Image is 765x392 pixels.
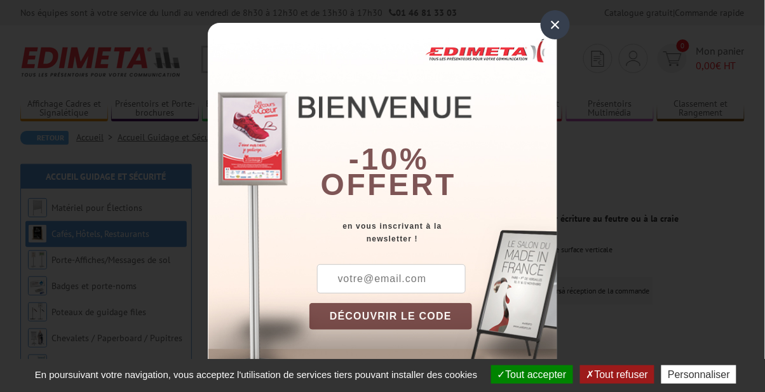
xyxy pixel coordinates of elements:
div: en vous inscrivant à la newsletter ! [309,220,557,245]
button: Tout accepter [491,365,573,384]
input: votre@email.com [317,264,466,294]
b: -10% [349,142,429,176]
button: Personnaliser (fenêtre modale) [661,365,736,384]
span: En poursuivant votre navigation, vous acceptez l'utilisation de services tiers pouvant installer ... [29,369,484,380]
button: DÉCOUVRIR LE CODE [309,303,472,330]
font: offert [321,168,457,201]
button: Tout refuser [580,365,654,384]
div: × [541,10,570,39]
